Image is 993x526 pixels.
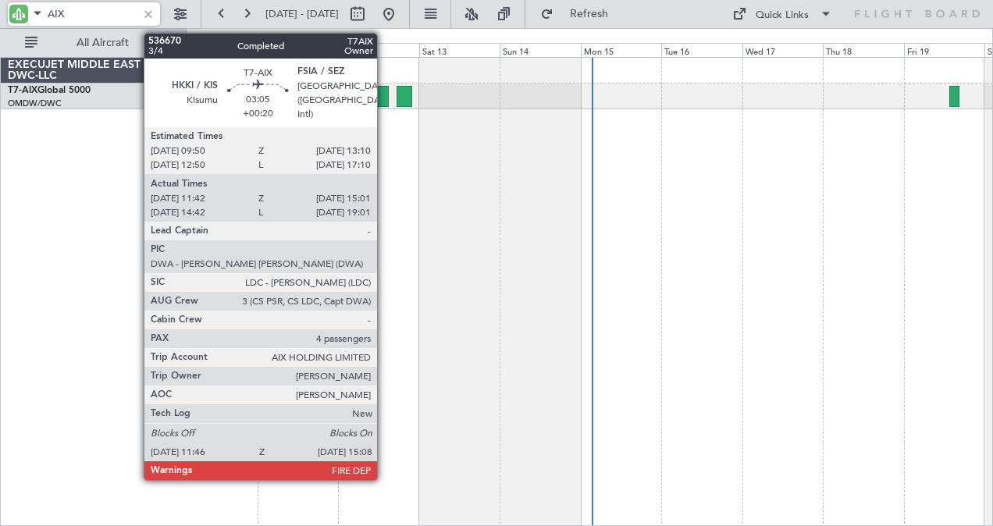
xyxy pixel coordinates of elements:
a: OMDW/DWC [8,98,62,109]
button: Quick Links [724,2,840,27]
button: Refresh [533,2,627,27]
div: Fri 19 [904,43,984,57]
div: Sat 13 [419,43,500,57]
a: T7-AIXGlobal 5000 [8,86,91,95]
div: Tue 16 [661,43,742,57]
div: Wed 10 [177,43,258,57]
span: T7-AIX [8,86,37,95]
div: Quick Links [756,8,809,23]
div: Sun 14 [500,43,580,57]
div: Fri 12 [338,43,418,57]
div: Wed 17 [742,43,823,57]
div: Mon 15 [581,43,661,57]
button: All Aircraft [17,30,169,55]
div: [DATE] [189,31,215,44]
span: Refresh [557,9,622,20]
div: Thu 11 [258,43,338,57]
span: All Aircraft [41,37,165,48]
input: A/C (Reg. or Type) [48,2,137,26]
div: Thu 18 [823,43,903,57]
span: [DATE] - [DATE] [265,7,339,21]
